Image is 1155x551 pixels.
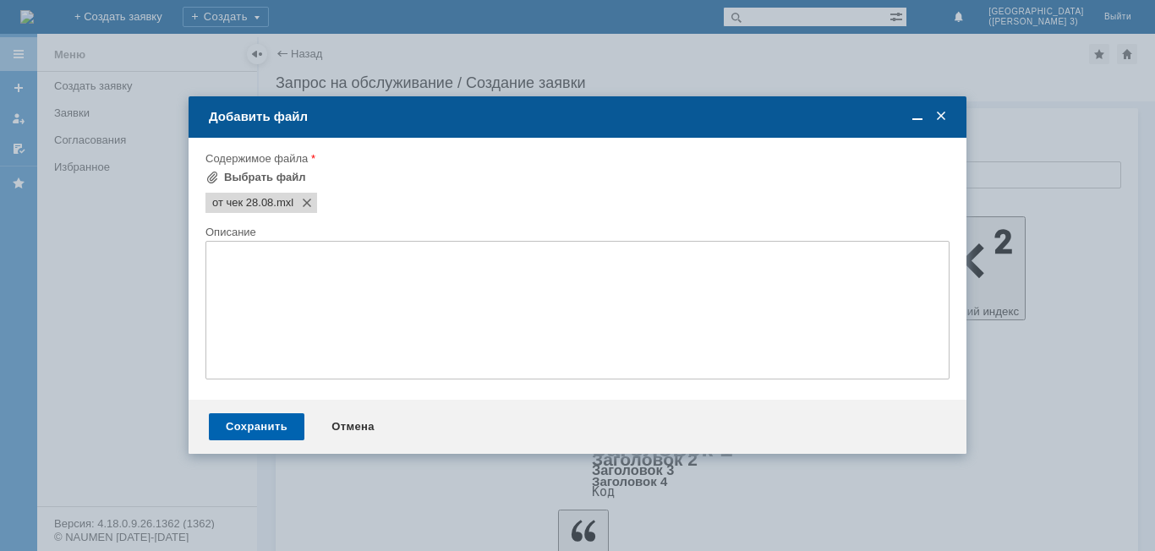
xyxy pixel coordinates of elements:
div: Добавить файл [209,109,950,124]
span: от чек 28.08.mxl [273,196,293,210]
span: Закрыть [933,109,950,124]
div: Выбрать файл [224,171,306,184]
div: Содержимое файла [205,153,946,164]
div: Описание [205,226,946,237]
span: от чек 28.08.mxl [212,196,273,210]
span: Свернуть (Ctrl + M) [909,109,926,124]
